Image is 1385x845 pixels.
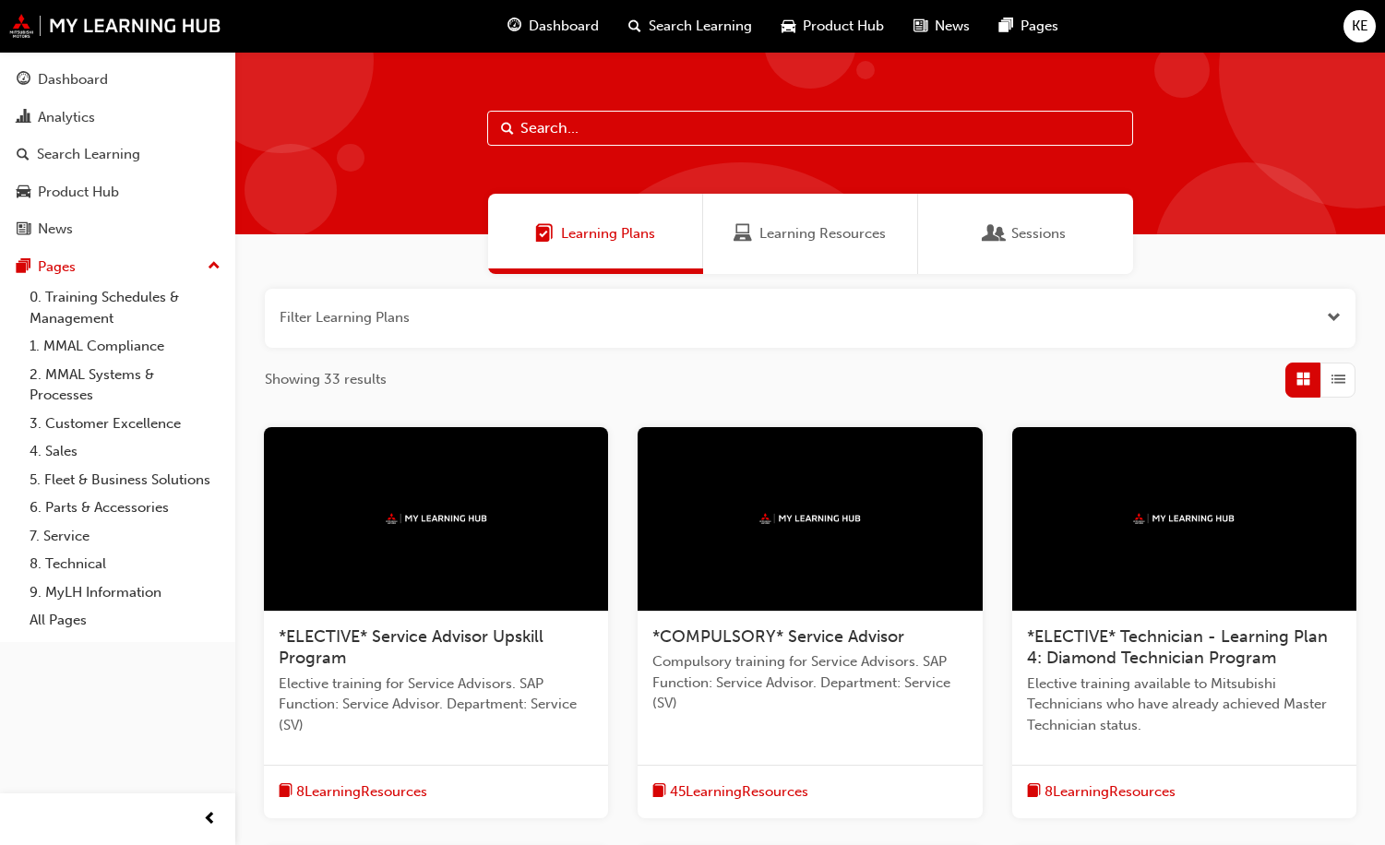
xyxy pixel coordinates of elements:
a: car-iconProduct Hub [767,7,899,45]
span: car-icon [782,15,795,38]
span: Pages [1021,16,1058,37]
span: book-icon [1027,780,1041,803]
button: DashboardAnalyticsSearch LearningProduct HubNews [7,59,228,250]
span: up-icon [208,255,221,279]
button: Pages [7,250,228,284]
a: search-iconSearch Learning [614,7,767,45]
span: 8 Learning Resources [1045,781,1176,803]
span: guage-icon [17,72,30,89]
img: mmal [1133,513,1235,525]
button: KE [1343,10,1376,42]
span: Search [501,118,514,139]
span: Compulsory training for Service Advisors. SAP Function: Service Advisor. Department: Service (SV) [652,651,967,714]
a: mmal*COMPULSORY* Service AdvisorCompulsory training for Service Advisors. SAP Function: Service A... [638,427,982,818]
span: search-icon [17,147,30,163]
span: News [935,16,970,37]
a: 5. Fleet & Business Solutions [22,466,228,494]
button: Open the filter [1327,307,1341,328]
span: book-icon [279,780,293,803]
span: Sessions [985,223,1004,244]
span: Elective training for Service Advisors. SAP Function: Service Advisor. Department: Service (SV) [279,673,593,736]
a: guage-iconDashboard [493,7,614,45]
div: Dashboard [38,69,108,90]
span: Grid [1296,369,1310,390]
span: search-icon [628,15,641,38]
a: news-iconNews [899,7,985,45]
a: Product Hub [7,175,228,209]
span: Showing 33 results [265,369,387,390]
span: Learning Resources [734,223,752,244]
span: book-icon [652,780,666,803]
a: Dashboard [7,63,228,97]
button: book-icon45LearningResources [652,780,808,803]
span: *ELECTIVE* Service Advisor Upskill Program [279,626,543,669]
a: 0. Training Schedules & Management [22,283,228,332]
img: mmal [386,513,487,525]
button: book-icon8LearningResources [279,780,427,803]
div: Search Learning [37,144,140,165]
span: Elective training available to Mitsubishi Technicians who have already achieved Master Technician... [1027,673,1342,736]
span: Sessions [1011,223,1066,244]
span: Learning Resources [759,223,886,244]
a: pages-iconPages [985,7,1073,45]
span: Learning Plans [561,223,655,244]
a: Learning PlansLearning Plans [488,194,703,274]
span: Dashboard [529,16,599,37]
a: mmal*ELECTIVE* Service Advisor Upskill ProgramElective training for Service Advisors. SAP Functio... [264,427,608,818]
span: 45 Learning Resources [670,781,808,803]
span: news-icon [913,15,927,38]
span: Product Hub [803,16,884,37]
span: guage-icon [507,15,521,38]
span: chart-icon [17,110,30,126]
input: Search... [487,111,1133,146]
a: SessionsSessions [918,194,1133,274]
a: 9. MyLH Information [22,578,228,607]
span: news-icon [17,221,30,238]
a: Analytics [7,101,228,135]
span: KE [1352,16,1368,37]
div: Analytics [38,107,95,128]
span: prev-icon [203,808,217,831]
span: Search Learning [649,16,752,37]
a: Search Learning [7,137,228,172]
div: Pages [38,256,76,278]
span: *COMPULSORY* Service Advisor [652,626,904,647]
a: mmal*ELECTIVE* Technician - Learning Plan 4: Diamond Technician ProgramElective training availabl... [1012,427,1356,818]
a: 3. Customer Excellence [22,410,228,438]
a: 6. Parts & Accessories [22,494,228,522]
a: Learning ResourcesLearning Resources [703,194,918,274]
span: pages-icon [999,15,1013,38]
div: News [38,219,73,240]
a: All Pages [22,606,228,635]
a: 8. Technical [22,550,228,578]
img: mmal [759,513,861,525]
a: 1. MMAL Compliance [22,332,228,361]
span: *ELECTIVE* Technician - Learning Plan 4: Diamond Technician Program [1027,626,1328,669]
img: mmal [9,14,221,38]
button: book-icon8LearningResources [1027,780,1176,803]
a: 4. Sales [22,437,228,466]
a: News [7,212,228,246]
a: 2. MMAL Systems & Processes [22,361,228,410]
a: 7. Service [22,522,228,551]
span: pages-icon [17,259,30,276]
div: Product Hub [38,182,119,203]
span: List [1331,369,1345,390]
span: Learning Plans [535,223,554,244]
span: car-icon [17,184,30,201]
span: 8 Learning Resources [296,781,427,803]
